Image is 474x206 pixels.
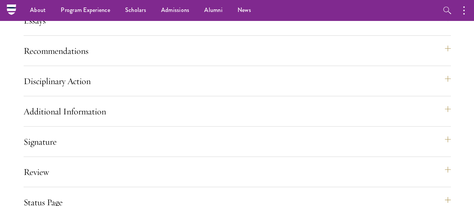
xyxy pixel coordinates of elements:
[24,163,451,181] button: Review
[24,42,451,60] button: Recommendations
[24,133,451,151] button: Signature
[24,72,451,90] button: Disciplinary Action
[24,12,451,30] button: Essays
[24,102,451,120] button: Additional Information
